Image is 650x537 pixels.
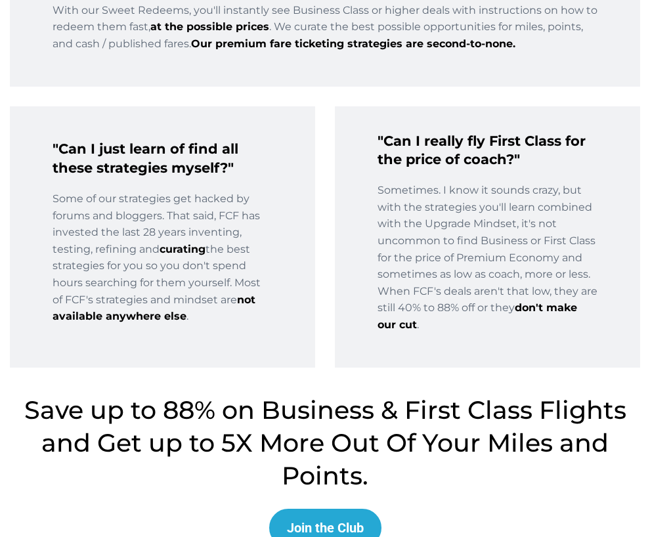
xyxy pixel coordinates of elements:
span: the best strategies for you so you don't spend hours searching for them yourself. Most of FCF's s... [53,243,261,306]
span: With our Sweet Redeems, you'll instantly see Business Class or higher deals with instructions on ... [53,4,597,33]
span: . We curate the best possible opportunities for miles, points, and cash / published fares. [53,20,583,50]
span: curating [160,243,206,255]
span: . [186,310,188,322]
span: Sometimes. I know it sounds crazy, but with the strategies you'll learn combined with the Upgrade... [378,184,597,314]
span: "Can I really fly First Class for the price of coach?" [378,133,586,167]
span: at the possible prices [150,20,269,33]
span: . [417,318,419,331]
span: Save up to 88% on Business & First Class Flights and Get up to 5X More Out Of Your Miles and Points. [24,395,626,492]
div: Join the Club [287,520,364,536]
span: "Can I just learn of find all these strategies myself?" [53,140,238,175]
span: Some of our strategies get hacked by forums and bloggers. That said, FCF has invested the last 28... [53,192,260,255]
span: Our premium fare ticketing strategies are second-to-none. [191,37,515,50]
span: don't make our cut [378,301,577,331]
